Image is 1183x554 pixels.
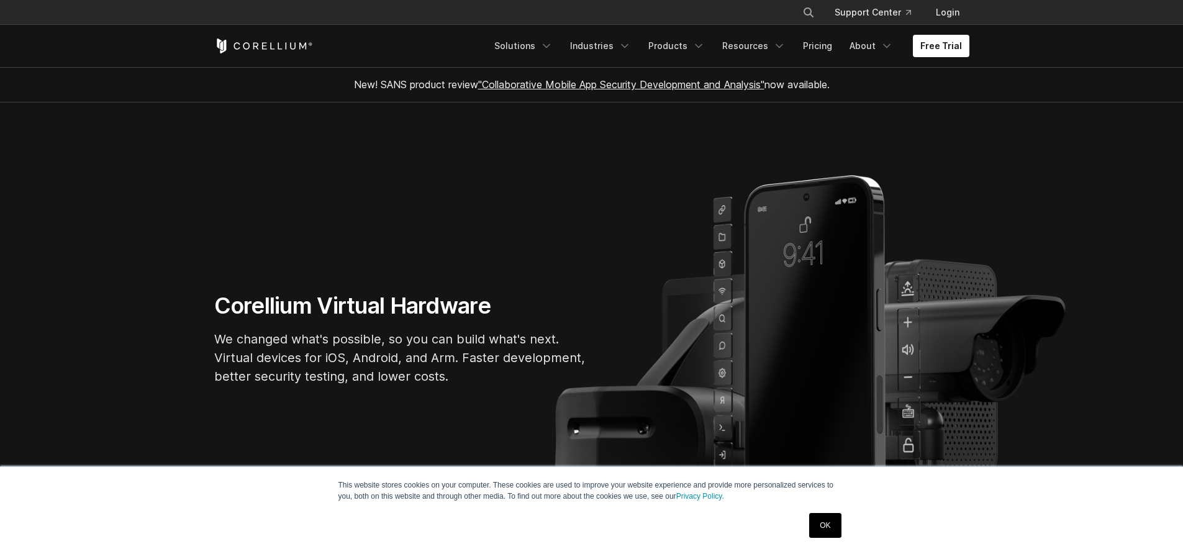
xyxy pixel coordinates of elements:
div: Navigation Menu [487,35,969,57]
a: Industries [563,35,638,57]
a: About [842,35,900,57]
a: Corellium Home [214,39,313,53]
a: Free Trial [913,35,969,57]
p: This website stores cookies on your computer. These cookies are used to improve your website expe... [338,479,845,502]
button: Search [797,1,820,24]
span: New! SANS product review now available. [354,78,830,91]
a: OK [809,513,841,538]
a: "Collaborative Mobile App Security Development and Analysis" [478,78,764,91]
p: We changed what's possible, so you can build what's next. Virtual devices for iOS, Android, and A... [214,330,587,386]
a: Login [926,1,969,24]
a: Products [641,35,712,57]
a: Solutions [487,35,560,57]
a: Pricing [795,35,840,57]
a: Privacy Policy. [676,492,724,501]
h1: Corellium Virtual Hardware [214,292,587,320]
a: Resources [715,35,793,57]
a: Support Center [825,1,921,24]
div: Navigation Menu [787,1,969,24]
